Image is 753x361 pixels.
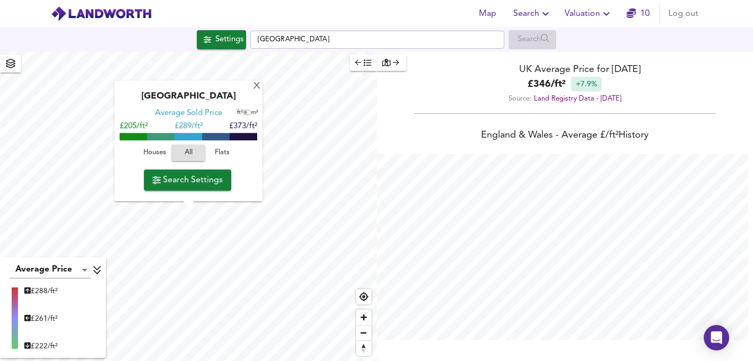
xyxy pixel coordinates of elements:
div: Enable a Source before running a Search [509,30,557,49]
span: Zoom out [356,326,371,340]
div: Settings [215,33,243,47]
div: Average Price [10,261,91,278]
div: Open Intercom Messenger [704,325,729,350]
b: £ 346 / ft² [528,77,566,92]
a: 10 [627,6,650,21]
button: Find my location [356,289,371,304]
span: Reset bearing to north [356,341,371,356]
a: Land Registry Data - [DATE] [534,95,621,102]
span: Flats [208,147,237,159]
div: £ 222/ft² [24,341,58,351]
div: Click to configure Search Settings [197,30,246,49]
div: X [252,82,261,92]
span: Map [475,6,501,21]
button: Search Settings [144,169,231,191]
div: [GEOGRAPHIC_DATA] [120,92,257,109]
button: Zoom in [356,310,371,325]
button: 10 [621,3,655,24]
button: Settings [197,30,246,49]
button: Houses [138,145,171,161]
button: Log out [664,3,703,24]
span: £205/ft² [120,123,148,131]
button: Zoom out [356,325,371,340]
button: Search [509,3,556,24]
span: Log out [668,6,698,21]
div: Average Sold Price [155,109,222,119]
img: logo [51,6,152,22]
div: £ 261/ft² [24,313,58,324]
button: Reset bearing to north [356,340,371,356]
span: £ 289/ft² [175,123,203,131]
span: ft² [237,110,243,116]
button: Map [471,3,505,24]
span: m² [251,110,258,116]
div: +7.9% [571,77,602,92]
span: Search [513,6,552,21]
span: Houses [140,147,169,159]
span: Search Settings [152,173,223,187]
span: £373/ft² [229,123,257,131]
button: Flats [205,145,239,161]
span: All [177,147,200,159]
button: All [171,145,205,161]
div: £ 288/ft² [24,286,58,296]
button: Valuation [560,3,617,24]
span: Valuation [565,6,613,21]
input: Enter a location... [250,31,504,49]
